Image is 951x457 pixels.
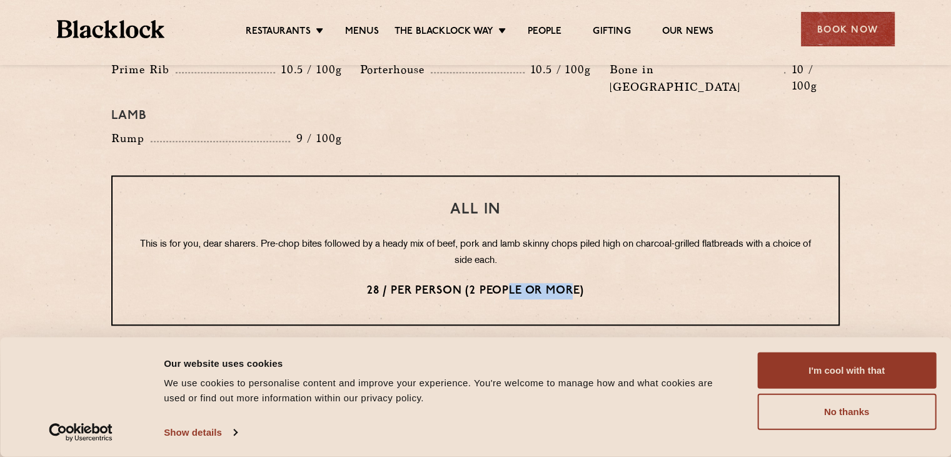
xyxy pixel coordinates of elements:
[757,394,936,430] button: No thanks
[138,202,813,218] h3: All In
[57,20,165,38] img: BL_Textured_Logo-footer-cropped.svg
[111,130,151,147] p: Rump
[164,376,729,406] div: We use cookies to personalise content and improve your experience. You're welcome to manage how a...
[275,61,341,78] p: 10.5 / 100g
[111,108,840,123] h4: Lamb
[111,61,176,78] p: Prime Rib
[360,61,431,78] p: Porterhouse
[662,26,714,39] a: Our News
[246,26,311,39] a: Restaurants
[138,283,813,299] p: 28 / per person (2 people or more)
[801,12,895,46] div: Book Now
[164,356,729,371] div: Our website uses cookies
[290,130,342,146] p: 9 / 100g
[593,26,630,39] a: Gifting
[345,26,379,39] a: Menus
[525,61,591,78] p: 10.5 / 100g
[164,423,236,442] a: Show details
[757,352,936,389] button: I'm cool with that
[528,26,561,39] a: People
[785,61,840,94] p: 10 / 100g
[138,237,813,269] p: This is for you, dear sharers. Pre-chop bites followed by a heady mix of beef, pork and lamb skin...
[26,423,136,442] a: Usercentrics Cookiebot - opens in a new window
[395,26,493,39] a: The Blacklock Way
[610,61,785,96] p: Bone in [GEOGRAPHIC_DATA]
